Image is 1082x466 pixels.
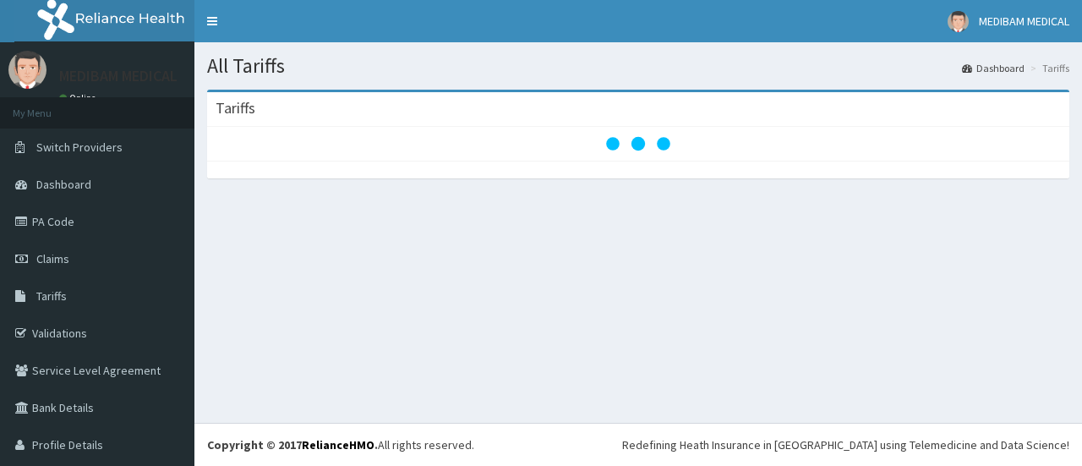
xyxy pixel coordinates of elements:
[216,101,255,116] h3: Tariffs
[207,437,378,452] strong: Copyright © 2017 .
[36,288,67,304] span: Tariffs
[302,437,374,452] a: RelianceHMO
[207,55,1069,77] h1: All Tariffs
[1026,61,1069,75] li: Tariffs
[194,423,1082,466] footer: All rights reserved.
[36,251,69,266] span: Claims
[962,61,1025,75] a: Dashboard
[8,51,46,89] img: User Image
[36,177,91,192] span: Dashboard
[604,110,672,178] svg: audio-loading
[36,140,123,155] span: Switch Providers
[948,11,969,32] img: User Image
[59,69,178,84] p: MEDIBAM MEDICAL
[979,14,1069,29] span: MEDIBAM MEDICAL
[59,92,100,104] a: Online
[622,436,1069,453] div: Redefining Heath Insurance in [GEOGRAPHIC_DATA] using Telemedicine and Data Science!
